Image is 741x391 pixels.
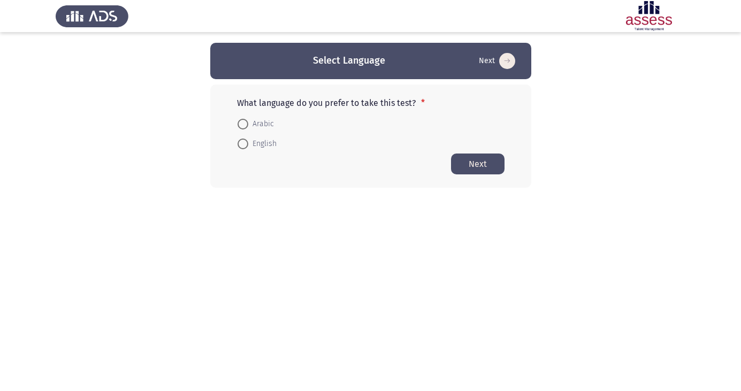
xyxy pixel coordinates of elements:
[237,98,505,108] p: What language do you prefer to take this test?
[313,54,385,67] h3: Select Language
[248,118,274,131] span: Arabic
[613,1,685,31] img: Assessment logo of ASSESS Focus 4 Module Assessment
[476,52,518,70] button: Start assessment
[56,1,128,31] img: Assess Talent Management logo
[451,154,505,174] button: Start assessment
[248,137,277,150] span: English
